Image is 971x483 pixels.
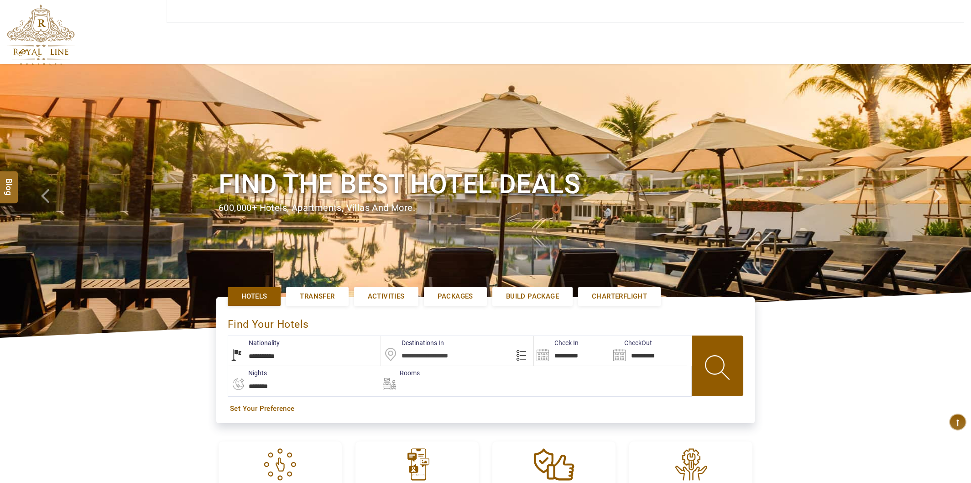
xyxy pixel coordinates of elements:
label: CheckOut [611,338,652,347]
h1: Find the best hotel deals [219,167,752,201]
a: Charterflight [578,287,661,306]
label: Check In [534,338,579,347]
span: Transfer [300,292,334,301]
a: Activities [354,287,418,306]
a: Set Your Preference [230,404,741,414]
span: Packages [438,292,473,301]
a: Transfer [286,287,348,306]
label: Rooms [379,368,420,378]
input: Search [534,336,610,366]
input: Search [611,336,687,366]
span: Charterflight [592,292,647,301]
label: Nationality [228,338,280,347]
label: nights [228,368,267,378]
a: Build Package [492,287,573,306]
span: Activities [368,292,405,301]
span: Hotels [241,292,267,301]
span: Build Package [506,292,559,301]
a: Packages [424,287,487,306]
div: 600,000+ hotels, apartments, villas and more. [219,201,752,215]
a: Hotels [228,287,281,306]
img: The Royal Line Holidays [7,4,75,66]
div: Find Your Hotels [228,309,743,336]
label: Destinations In [381,338,444,347]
